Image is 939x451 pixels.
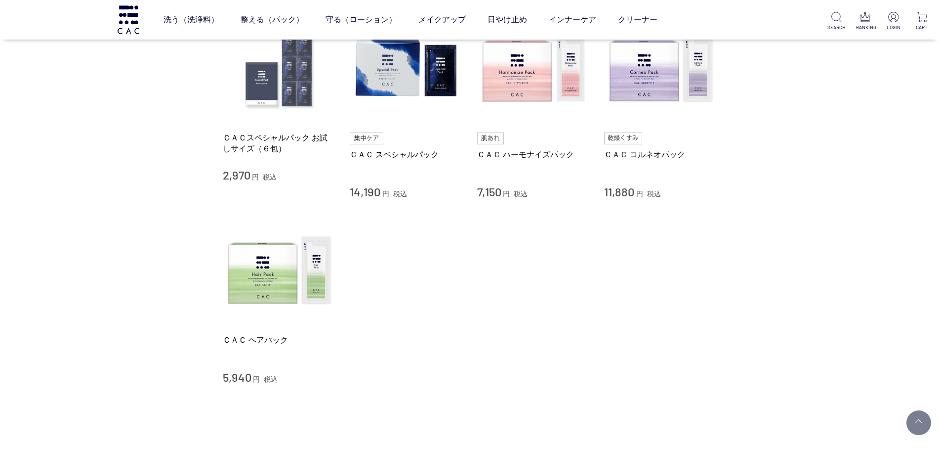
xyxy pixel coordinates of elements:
span: 円 [636,190,643,198]
span: 14,190 [350,184,380,199]
a: インナーケア [549,6,596,34]
span: 円 [252,173,259,181]
a: ＣＡＣ コルネオパック [604,149,717,160]
span: 円 [382,190,389,198]
span: 税込 [264,375,278,383]
a: 日やけ止め [488,6,527,34]
a: ＣＡＣ スペシャルパック [350,149,462,160]
span: 円 [253,375,260,383]
img: ＣＡＣ スペシャルパック [350,12,462,125]
span: 税込 [263,173,277,181]
a: メイクアップ [418,6,466,34]
span: 税込 [647,190,661,198]
img: ＣＡＣ コルネオパック [604,12,717,125]
span: 11,880 [604,184,634,199]
a: 守る（ローション） [326,6,397,34]
span: 5,940 [223,370,251,384]
a: ＣＡＣ ハーモナイズパック [477,149,590,160]
a: ＣＡＣスペシャルパック お試しサイズ（６包） [223,133,335,154]
a: RANKING [856,12,874,31]
span: 税込 [514,190,528,198]
img: 集中ケア [350,133,383,144]
a: クリーナー [618,6,657,34]
span: 税込 [393,190,407,198]
img: 肌あれ [477,133,504,144]
p: SEARCH [827,24,846,31]
span: 7,150 [477,184,501,199]
a: ＣＡＣ ヘアパック [223,335,335,345]
span: 2,970 [223,168,250,182]
a: LOGIN [884,12,902,31]
img: ＣＡＣスペシャルパック お試しサイズ（６包） [223,12,335,125]
p: LOGIN [884,24,902,31]
a: CART [913,12,931,31]
a: 整える（パック） [241,6,304,34]
a: 洗う（洗浄料） [163,6,219,34]
p: RANKING [856,24,874,31]
img: 乾燥くすみ [604,133,642,144]
img: ＣＡＣ ヘアパック [223,215,335,327]
span: 円 [503,190,510,198]
img: ＣＡＣ ハーモナイズパック [477,12,590,125]
p: CART [913,24,931,31]
img: logo [116,5,141,34]
a: SEARCH [827,12,846,31]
